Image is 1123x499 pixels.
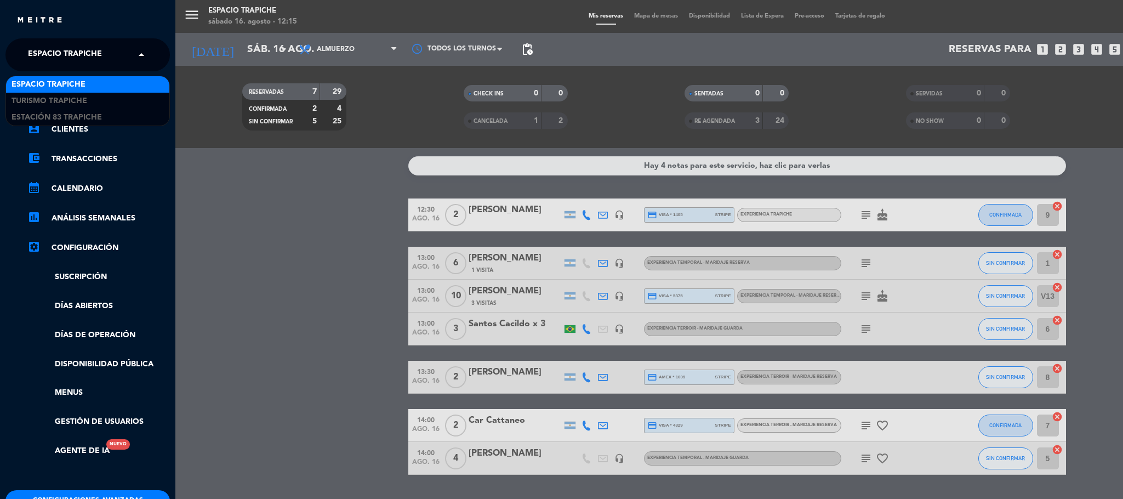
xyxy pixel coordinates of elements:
a: Agente de IANuevo [27,445,110,457]
a: calendar_monthCalendario [27,182,170,195]
i: account_box [27,122,41,135]
span: pending_actions [521,43,534,56]
a: Menus [27,387,170,399]
i: calendar_month [27,181,41,194]
span: Espacio Trapiche [28,43,102,66]
i: settings_applications [27,240,41,253]
a: Gestión de usuarios [27,416,170,428]
a: account_balance_walletTransacciones [27,152,170,166]
span: Espacio Trapiche [12,78,85,91]
a: Días abiertos [27,300,170,313]
a: Suscripción [27,271,170,283]
i: assessment [27,211,41,224]
a: assessmentANÁLISIS SEMANALES [27,212,170,225]
span: Estación 83 Trapiche [12,111,102,124]
a: Configuración [27,241,170,254]
a: Disponibilidad pública [27,358,170,371]
i: account_balance_wallet [27,151,41,165]
span: Turismo Trapiche [12,95,87,107]
a: Días de Operación [27,329,170,342]
a: account_boxClientes [27,123,170,136]
img: MEITRE [16,16,63,25]
div: Nuevo [106,439,130,450]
